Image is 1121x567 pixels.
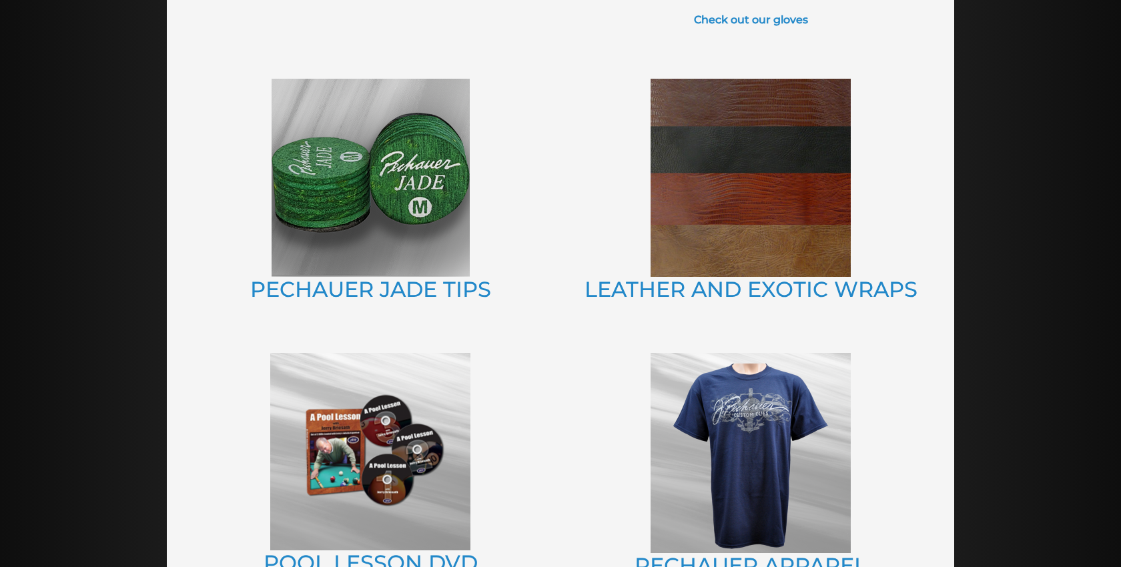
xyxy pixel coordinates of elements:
[585,276,917,302] a: LEATHER AND EXOTIC WRAPS
[250,276,491,302] a: PECHAUER JADE TIPS
[694,13,808,26] a: Check out our gloves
